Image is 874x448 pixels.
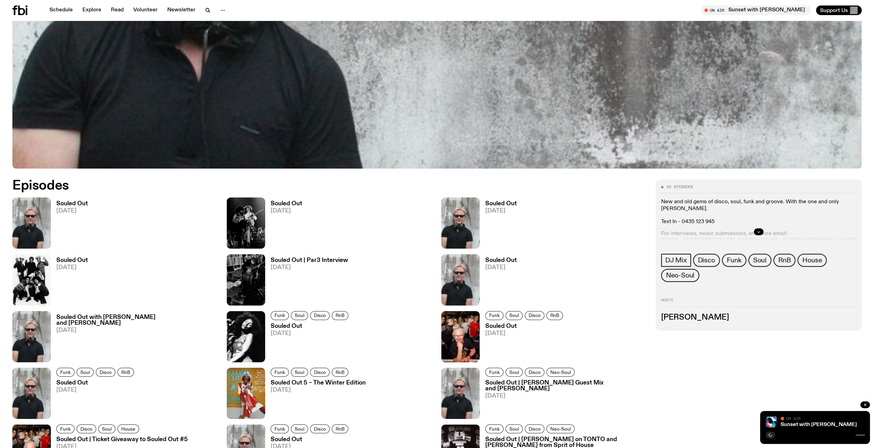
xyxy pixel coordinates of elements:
[295,313,304,318] span: Soul
[265,323,350,362] a: Souled Out[DATE]
[291,368,308,377] a: Soul
[802,256,822,264] span: House
[701,5,810,15] button: On AirSunset with [PERSON_NAME]
[56,368,75,377] a: Funk
[310,424,330,433] a: Disco
[271,380,366,386] h3: Souled Out 5 – The Winter Edition
[56,424,75,433] a: Funk
[271,424,289,433] a: Funk
[332,368,348,377] a: RnB
[96,368,115,377] a: Disco
[661,314,856,321] h3: [PERSON_NAME]
[291,311,308,320] a: Soul
[666,272,694,279] span: Neo-Soul
[12,197,51,249] img: Stephen looks directly at the camera, wearing a black tee, black sunglasses and headphones around...
[816,5,862,15] button: Support Us
[274,313,285,318] span: Funk
[485,368,503,377] a: Funk
[265,201,302,249] a: Souled Out[DATE]
[60,426,71,432] span: Funk
[56,208,88,214] span: [DATE]
[51,314,218,362] a: Souled Out with [PERSON_NAME] and [PERSON_NAME][DATE]
[722,254,746,267] a: Funk
[485,265,517,271] span: [DATE]
[107,5,128,15] a: Read
[271,368,289,377] a: Funk
[77,368,94,377] a: Soul
[121,369,130,375] span: RnB
[12,180,576,192] h2: Episodes
[45,5,77,15] a: Schedule
[786,416,801,421] span: On Air
[295,369,304,375] span: Soul
[753,256,767,264] span: Soul
[314,369,326,375] span: Disco
[271,265,348,271] span: [DATE]
[525,368,544,377] a: Disco
[550,369,571,375] span: Neo-Soul
[56,314,218,326] h3: Souled Out with [PERSON_NAME] and [PERSON_NAME]
[820,7,848,13] span: Support Us
[506,424,523,433] a: Soul
[77,424,96,433] a: Disco
[441,254,480,305] img: Stephen looks directly at the camera, wearing a black tee, black sunglasses and headphones around...
[489,369,500,375] span: Funk
[265,380,366,419] a: Souled Out 5 – The Winter Edition[DATE]
[529,426,541,432] span: Disco
[163,5,200,15] a: Newsletter
[525,424,544,433] a: Disco
[529,369,541,375] span: Disco
[441,368,480,419] img: Stephen looks directly at the camera, wearing a black tee, black sunglasses and headphones around...
[129,5,162,15] a: Volunteer
[274,426,285,432] span: Funk
[332,424,348,433] a: RnB
[56,437,188,443] h3: Souled Out | Ticket Giveaway to Souled Out #5
[665,256,687,264] span: DJ Mix
[693,254,720,267] a: Disco
[51,201,88,249] a: Souled Out[DATE]
[336,426,344,432] span: RnB
[274,369,285,375] span: Funk
[485,424,503,433] a: Funk
[748,254,771,267] a: Soul
[546,311,563,320] a: RnB
[480,323,565,362] a: Souled Out[DATE]
[480,201,517,249] a: Souled Out[DATE]
[271,437,350,443] h3: Souled Out
[291,424,308,433] a: Soul
[78,5,105,15] a: Explore
[765,416,776,427] img: Simon Caldwell stands side on, looking downwards. He has headphones on. Behind him is a brightly ...
[480,257,517,305] a: Souled Out[DATE]
[509,313,519,318] span: Soul
[661,298,856,307] h2: Hosts
[336,369,344,375] span: RnB
[271,331,350,336] span: [DATE]
[117,424,139,433] a: House
[489,426,500,432] span: Funk
[80,369,90,375] span: Soul
[271,311,289,320] a: Funk
[489,313,500,318] span: Funk
[485,311,503,320] a: Funk
[773,254,795,267] a: RnB
[509,426,519,432] span: Soul
[485,380,647,392] h3: Souled Out | [PERSON_NAME] Guest Mix and [PERSON_NAME]
[51,257,88,305] a: Souled Out[DATE]
[314,426,326,432] span: Disco
[546,368,575,377] a: Neo-Soul
[332,311,348,320] a: RnB
[310,368,330,377] a: Disco
[121,426,135,432] span: House
[661,269,699,282] a: Neo-Soul
[56,265,88,271] span: [DATE]
[56,387,136,393] span: [DATE]
[60,369,71,375] span: Funk
[525,311,544,320] a: Disco
[698,256,715,264] span: Disco
[480,380,647,419] a: Souled Out | [PERSON_NAME] Guest Mix and [PERSON_NAME][DATE]
[797,254,827,267] a: House
[117,368,134,377] a: RnB
[441,197,480,249] img: Stephen looks directly at the camera, wearing a black tee, black sunglasses and headphones around...
[506,311,523,320] a: Soul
